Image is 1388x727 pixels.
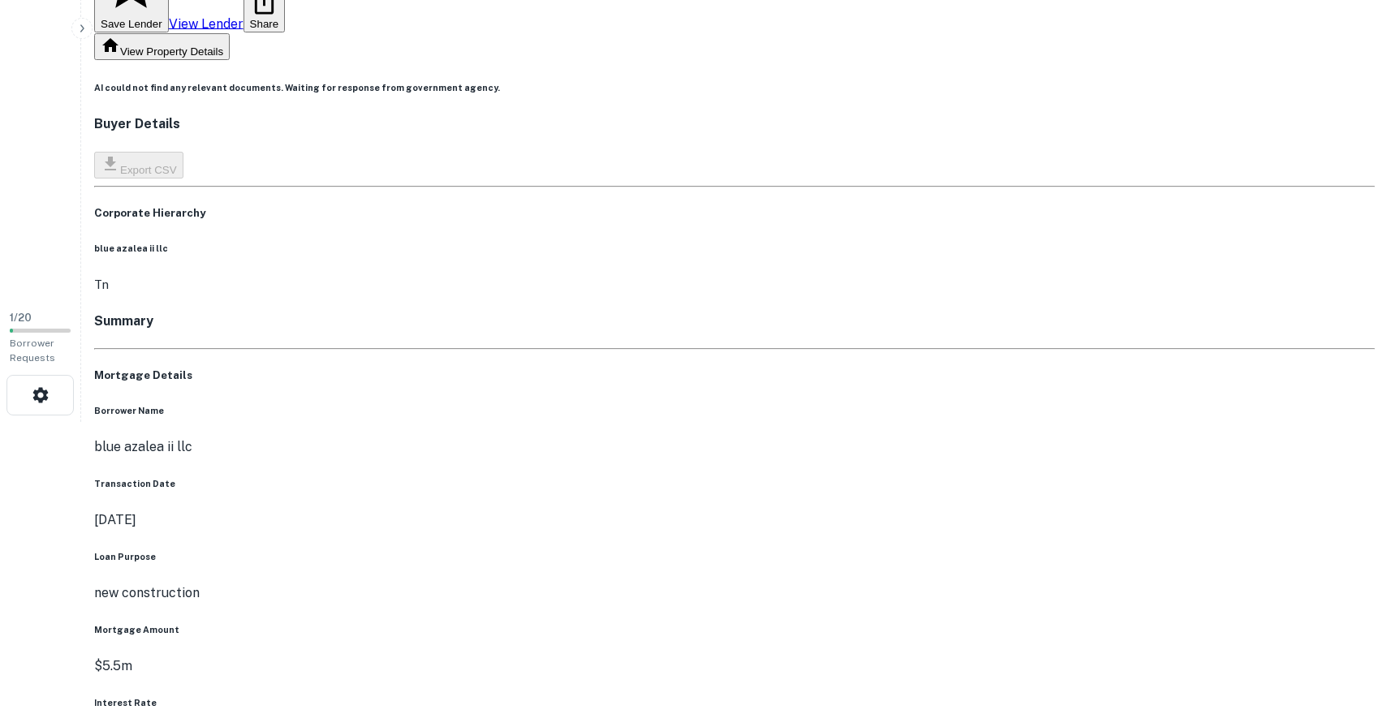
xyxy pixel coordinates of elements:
[94,623,1375,636] h6: Mortgage Amount
[94,242,1375,255] h6: blue azalea ii llc
[1307,597,1388,675] iframe: Chat Widget
[94,656,1375,676] p: $5.5m
[94,404,1375,417] h6: Borrower Name
[94,510,1375,530] p: [DATE]
[94,583,1375,603] p: new construction
[94,114,1375,134] h4: Buyer Details
[94,205,1375,222] h5: Corporate Hierarchy
[94,437,1375,457] p: blue azalea ii llc
[94,152,183,179] button: Export CSV
[94,477,1375,490] h6: Transaction Date
[94,33,230,60] button: View Property Details
[94,81,1375,94] h6: AI could not find any relevant documents. Waiting for response from government agency.
[94,368,1375,384] h5: Mortgage Details
[94,312,1375,331] h4: Summary
[10,312,32,324] span: 1 / 20
[10,338,55,363] span: Borrower Requests
[94,275,1375,295] p: tn
[169,15,244,31] a: View Lender
[94,550,1375,563] h6: Loan Purpose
